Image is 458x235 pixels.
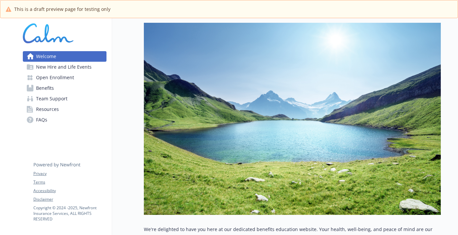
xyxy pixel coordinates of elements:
a: Privacy [33,171,106,177]
p: Copyright © 2024 - 2025 , Newfront Insurance Services, ALL RIGHTS RESERVED [33,205,106,222]
span: Resources [36,104,59,115]
a: Accessibility [33,188,106,194]
a: Terms [33,179,106,185]
span: This is a draft preview page for testing only [14,6,110,13]
a: Welcome [23,51,106,62]
a: Benefits [23,83,106,93]
span: Open Enrollment [36,72,74,83]
a: Open Enrollment [23,72,106,83]
a: FAQs [23,115,106,125]
span: Benefits [36,83,54,93]
a: Team Support [23,93,106,104]
a: Disclaimer [33,196,106,202]
span: Welcome [36,51,56,62]
a: New Hire and Life Events [23,62,106,72]
span: New Hire and Life Events [36,62,92,72]
span: FAQs [36,115,47,125]
a: Resources [23,104,106,115]
img: overview page banner [144,23,441,215]
span: Team Support [36,93,67,104]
